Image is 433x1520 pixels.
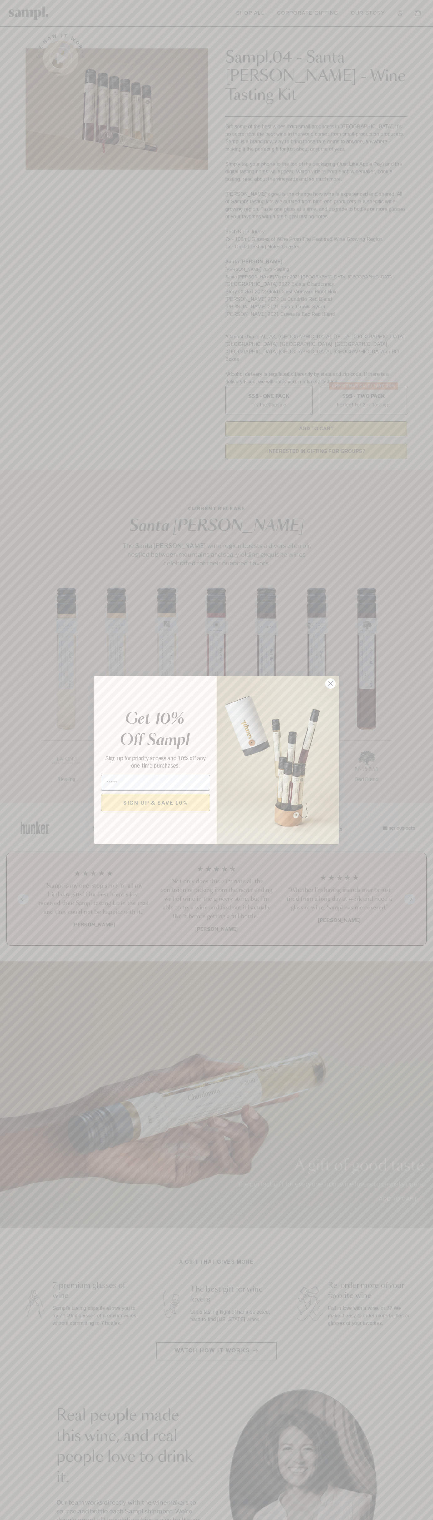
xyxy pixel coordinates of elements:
span: Sign up for priority access and 10% off any one-time purchases. [105,754,206,769]
em: Get 10% Off Sampl [120,712,190,748]
img: 96933287-25a1-481a-a6d8-4dd623390dc6.png [216,676,339,844]
input: Email [101,775,210,791]
button: Close dialog [325,678,336,689]
button: SIGN UP & SAVE 10% [101,794,210,811]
